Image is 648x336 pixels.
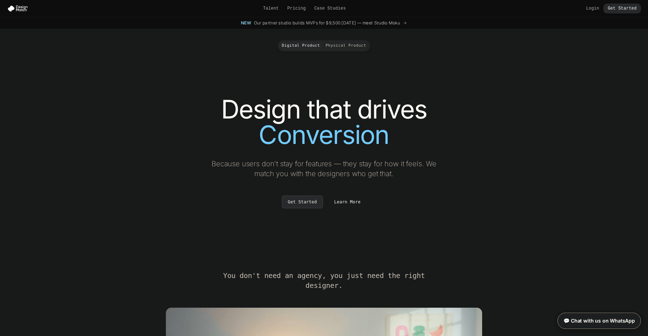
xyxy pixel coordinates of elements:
button: Digital Product [279,41,323,50]
a: Get Started [282,196,323,208]
a: Get Started [603,4,641,13]
h1: Design that drives [126,97,522,147]
img: Design Match [7,5,31,12]
a: Talent [263,6,279,11]
span: Conversion [259,122,389,147]
a: 💬 Chat with us on WhatsApp [557,313,641,329]
a: Pricing [287,6,306,11]
span: Our partner studio builds MVPs for $9,500 [DATE] — meet Studio Moku [254,20,400,26]
h2: You don't need an agency, you just need the right designer. [222,271,426,290]
span: New [241,20,251,26]
a: Case Studies [314,6,346,11]
a: Login [586,6,599,11]
p: Because users don't stay for features — they stay for how it feels. We match you with the designe... [205,159,443,179]
a: Learn More [329,196,366,208]
button: Physical Product [323,41,369,50]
